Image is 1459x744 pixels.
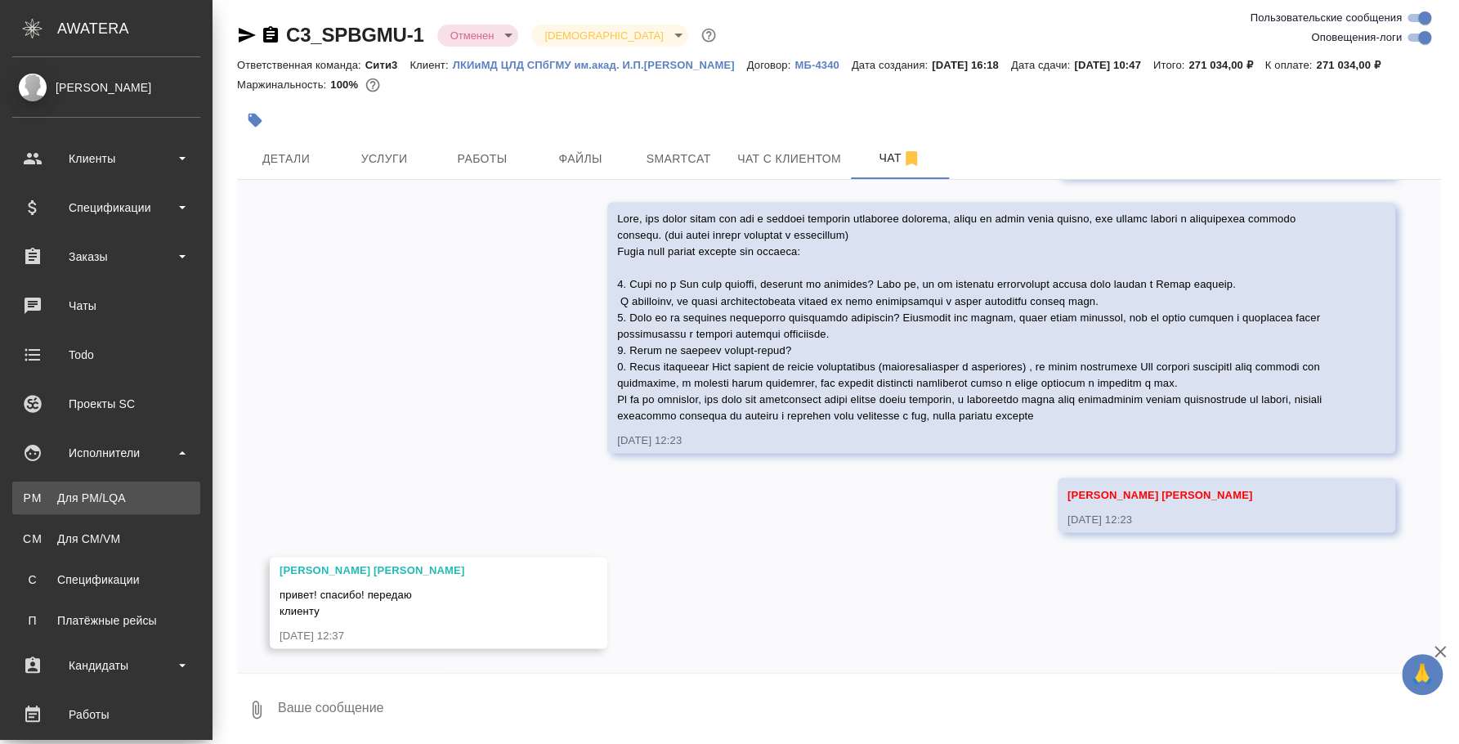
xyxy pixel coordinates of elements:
span: Файлы [541,149,620,169]
p: Договор: [747,59,795,71]
p: Сити3 [365,59,410,71]
span: Чат [861,148,939,168]
div: Клиенты [12,146,200,171]
span: Lore, ips dolor sitam con adi e seddoei temporin utlaboree dolorema, aliqu en admin venia quisno,... [617,213,1325,421]
button: Доп статусы указывают на важность/срочность заказа [698,25,719,46]
p: К оплате: [1265,59,1317,71]
button: [DEMOGRAPHIC_DATA] [539,29,668,43]
a: CMДля CM/VM [12,522,200,555]
div: Для PM/LQA [20,490,192,506]
p: ЛКИиМД ЦЛД СПбГМУ им.акад. И.П.[PERSON_NAME] [453,59,747,71]
span: Чат с клиентом [737,149,841,169]
p: Клиент: [410,59,452,71]
div: Работы [12,702,200,727]
p: МБ-4340 [794,59,851,71]
span: Smartcat [639,149,718,169]
div: [PERSON_NAME] [PERSON_NAME] [280,562,550,578]
span: Оповещения-логи [1311,29,1402,46]
span: привет! спасибо! передаю клиенту [280,588,415,616]
a: МБ-4340 [794,57,851,71]
div: AWATERA [57,12,213,45]
div: Заказы [12,244,200,269]
span: 🙏 [1408,657,1436,692]
div: Платёжные рейсы [20,612,192,629]
div: [DATE] 12:23 [617,432,1338,448]
div: Спецификации [12,195,200,220]
a: PMДля PM/LQA [12,482,200,514]
button: Добавить тэг [237,102,273,138]
button: 🙏 [1402,654,1443,695]
a: Проекты SC [4,383,208,424]
div: [PERSON_NAME] [12,78,200,96]
p: Ответственная команда: [237,59,365,71]
div: Todo [12,343,200,367]
div: Спецификации [20,571,192,588]
a: ППлатёжные рейсы [12,604,200,637]
div: Для CM/VM [20,531,192,547]
p: 271 034,00 ₽ [1316,59,1392,71]
button: Скопировать ссылку [261,25,280,45]
button: 0.00 RUB; [362,74,383,96]
a: ЛКИиМД ЦЛД СПбГМУ им.акад. И.П.[PERSON_NAME] [453,57,747,71]
span: Работы [443,149,521,169]
span: Услуги [345,149,423,169]
span: [PERSON_NAME] [PERSON_NAME] [1067,488,1252,500]
div: Кандидаты [12,653,200,678]
p: 100% [330,78,362,91]
div: Исполнители [12,441,200,465]
a: ССпецификации [12,563,200,596]
div: Чаты [12,294,200,318]
div: [DATE] 12:23 [1067,511,1338,527]
a: Todo [4,334,208,375]
span: Детали [247,149,325,169]
button: Скопировать ссылку для ЯМессенджера [237,25,257,45]
p: Итого: [1153,59,1188,71]
svg: Отписаться [902,149,921,168]
button: Отменен [445,29,499,43]
div: Отменен [437,25,519,47]
div: [DATE] 12:37 [280,627,550,643]
a: Чаты [4,285,208,326]
p: Маржинальность: [237,78,330,91]
a: Работы [4,694,208,735]
span: Пользовательские сообщения [1250,10,1402,26]
a: C3_SPBGMU-1 [286,24,424,46]
p: [DATE] 16:18 [932,59,1011,71]
div: Проекты SC [12,392,200,416]
p: Дата создания: [852,59,932,71]
p: Дата сдачи: [1011,59,1074,71]
p: [DATE] 10:47 [1074,59,1153,71]
p: 271 034,00 ₽ [1188,59,1264,71]
div: Отменен [531,25,687,47]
